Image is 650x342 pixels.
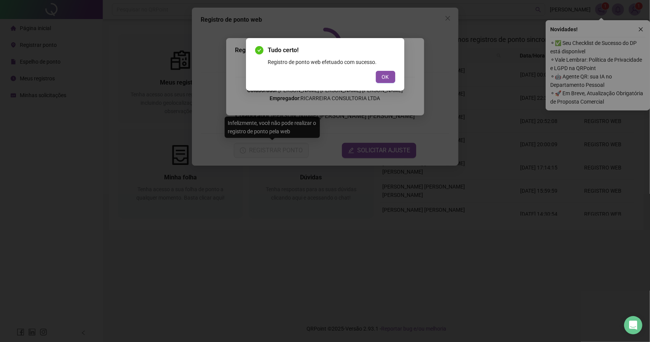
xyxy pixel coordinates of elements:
div: Registro de ponto web efetuado com sucesso. [268,58,395,66]
span: Tudo certo! [268,46,395,55]
span: check-circle [255,46,264,54]
span: OK [382,73,389,81]
button: OK [376,71,395,83]
div: Open Intercom Messenger [624,316,642,334]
